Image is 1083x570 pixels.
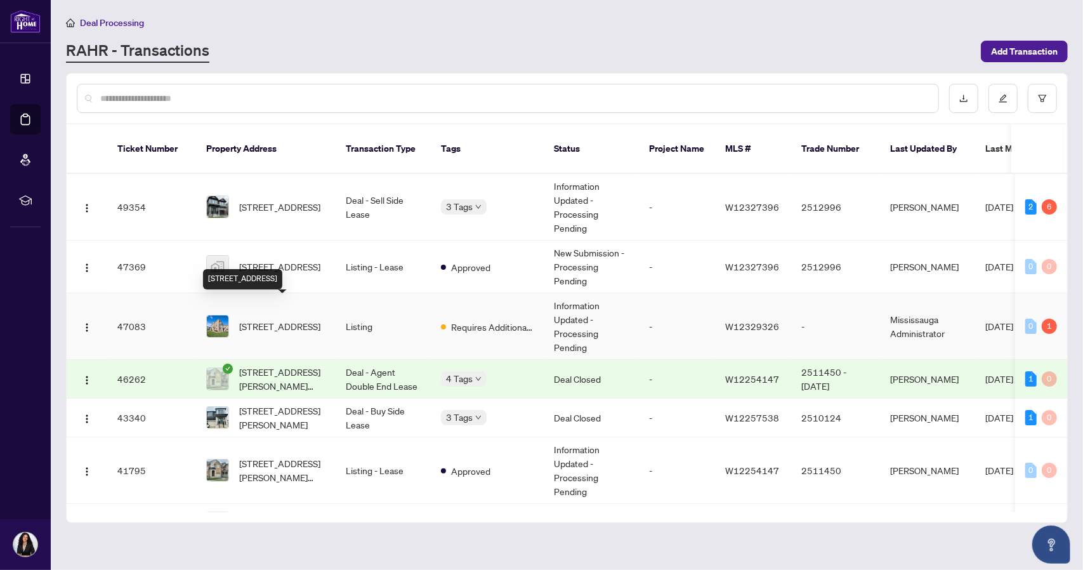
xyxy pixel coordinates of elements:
span: Last Modified Date [985,142,1063,156]
span: [DATE] [985,373,1013,385]
img: thumbnail-img [207,407,228,428]
span: download [959,94,968,103]
button: Logo [77,369,97,389]
img: thumbnail-img [207,196,228,218]
td: 43340 [107,399,196,437]
div: 0 [1042,371,1057,387]
img: Logo [82,203,92,213]
td: - [639,241,715,293]
td: [PERSON_NAME] [880,174,975,241]
span: Requires Additional Docs [451,320,534,334]
button: Logo [77,408,97,428]
td: Information Updated - Processing Pending [544,174,639,241]
button: Add Transaction [981,41,1068,62]
button: download [949,84,978,113]
td: Deal Closed [544,360,639,399]
span: W12257538 [725,412,779,423]
td: - [639,360,715,399]
td: [PERSON_NAME] [880,241,975,293]
span: [STREET_ADDRESS][PERSON_NAME][PERSON_NAME] [239,456,325,484]
span: check-circle [223,364,233,374]
td: 41795 [107,437,196,504]
td: Deal - Agent Double End Lease [336,360,431,399]
span: [DATE] [985,201,1013,213]
div: 0 [1042,259,1057,274]
button: Open asap [1032,526,1070,564]
span: W12327396 [725,201,779,213]
td: 2512996 [791,174,880,241]
span: W12327396 [725,261,779,272]
span: home [66,18,75,27]
td: Mississauga Administrator [880,293,975,360]
div: 2 [1025,199,1037,215]
span: [STREET_ADDRESS][PERSON_NAME][PERSON_NAME] [239,509,325,537]
button: filter [1028,84,1057,113]
td: Information Updated - Processing Pending [544,437,639,504]
td: - [639,437,715,504]
div: 0 [1042,463,1057,478]
div: [STREET_ADDRESS] [203,269,282,289]
td: Deal - Buy Side Lease [336,399,431,437]
td: [PERSON_NAME] [880,399,975,437]
span: [STREET_ADDRESS] [239,319,320,333]
td: 47083 [107,293,196,360]
button: Logo [77,197,97,217]
td: Deal - Sell Side Lease [336,504,431,543]
div: 1 [1025,410,1037,425]
td: 49354 [107,174,196,241]
div: 6 [1042,199,1057,215]
th: Trade Number [791,124,880,174]
th: Property Address [196,124,336,174]
span: Deal Processing [80,17,144,29]
span: edit [999,94,1008,103]
th: Project Name [639,124,715,174]
img: Logo [82,322,92,333]
div: 0 [1025,319,1037,334]
td: [PERSON_NAME] [880,437,975,504]
td: 31148 [107,504,196,543]
th: Transaction Type [336,124,431,174]
a: RAHR - Transactions [66,40,209,63]
img: Logo [82,263,92,273]
div: 0 [1025,463,1037,478]
td: 2510124 [791,399,880,437]
span: [DATE] [985,465,1013,476]
td: - [639,293,715,360]
td: [PERSON_NAME] [880,360,975,399]
th: Ticket Number [107,124,196,174]
span: W12329326 [725,321,779,332]
td: - [639,504,715,543]
img: Logo [82,375,92,385]
td: Listing - Lease [336,241,431,293]
img: Profile Icon [13,533,37,557]
th: MLS # [715,124,791,174]
span: [STREET_ADDRESS][PERSON_NAME] [239,404,325,432]
img: thumbnail-img [207,315,228,337]
img: thumbnail-img [207,368,228,390]
td: Listing - Lease [336,437,431,504]
div: 0 [1042,410,1057,425]
th: Status [544,124,639,174]
td: [PERSON_NAME] [880,504,975,543]
span: [STREET_ADDRESS][PERSON_NAME][PERSON_NAME] [239,365,325,393]
span: [DATE] [985,321,1013,332]
span: W12254147 [725,373,779,385]
td: - [791,293,880,360]
div: 1 [1042,319,1057,334]
img: Logo [82,414,92,424]
td: 2511450 - [DATE] [791,360,880,399]
td: 2512996 [791,241,880,293]
span: [STREET_ADDRESS] [239,260,320,274]
td: Deal - Sell Side Lease [336,174,431,241]
span: Approved [451,464,490,478]
th: Last Updated By [880,124,975,174]
td: Information Updated - Processing Pending [544,293,639,360]
td: 2511450 [791,437,880,504]
span: Approved [451,260,490,274]
td: Deal Closed [544,399,639,437]
button: edit [988,84,1018,113]
img: Logo [82,467,92,477]
button: Logo [77,460,97,481]
button: Logo [77,256,97,277]
td: 2504547 [791,504,880,543]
